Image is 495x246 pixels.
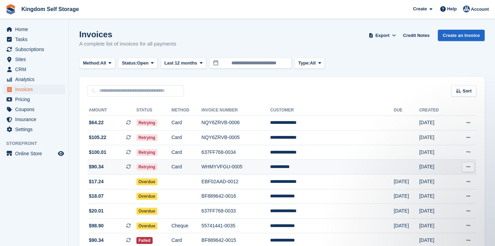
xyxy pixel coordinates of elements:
[136,223,157,229] span: Overdue
[202,105,270,116] th: Invoice Number
[400,30,432,41] a: Credit Notes
[79,40,176,48] p: A complete list of invoices for all payments
[79,58,115,69] button: Method: All
[202,189,270,204] td: BF889642-0016
[367,30,398,41] button: Export
[3,24,65,34] a: menu
[172,130,202,145] td: Card
[118,58,158,69] button: Status: Open
[89,222,104,229] span: $98.90
[15,149,56,158] span: Online Store
[89,193,104,200] span: $18.07
[438,30,485,41] a: Create an Invoice
[122,60,137,67] span: Status:
[463,6,470,12] img: Bradley Werlin
[136,208,157,215] span: Overdue
[161,58,206,69] button: Last 12 months
[394,175,419,189] td: [DATE]
[375,32,390,39] span: Export
[419,145,452,160] td: [DATE]
[15,55,56,64] span: Sites
[136,105,172,116] th: Status
[172,145,202,160] td: Card
[471,6,489,13] span: Account
[298,60,310,67] span: Type:
[15,45,56,54] span: Subscriptions
[89,207,104,215] span: $20.01
[3,85,65,94] a: menu
[89,163,104,170] span: $90.34
[447,6,457,12] span: Help
[394,218,419,233] td: [DATE]
[172,105,202,116] th: Method
[15,65,56,74] span: CRM
[419,160,452,175] td: [DATE]
[89,149,106,156] span: $100.01
[202,145,270,160] td: 637FF768-0034
[89,237,104,244] span: $90.34
[137,60,148,67] span: Open
[3,95,65,104] a: menu
[413,6,427,12] span: Create
[136,149,157,156] span: Retrying
[419,218,452,233] td: [DATE]
[419,189,452,204] td: [DATE]
[202,130,270,145] td: NQY6ZRVB-0005
[310,60,316,67] span: All
[136,178,157,185] span: Overdue
[394,204,419,219] td: [DATE]
[202,116,270,130] td: NQY6ZRVB-0006
[3,105,65,114] a: menu
[202,218,270,233] td: 55741441-0035
[172,116,202,130] td: Card
[6,4,16,14] img: stora-icon-8386f47178a22dfd0bd8f6a31ec36ba5ce8667c1dd55bd0f319d3a0aa187defe.svg
[15,115,56,124] span: Insurance
[136,193,157,200] span: Overdue
[136,164,157,170] span: Retrying
[83,60,101,67] span: Method:
[101,60,106,67] span: All
[15,105,56,114] span: Coupons
[172,218,202,233] td: Cheque
[270,105,394,116] th: Customer
[89,119,104,126] span: $64.22
[136,237,153,244] span: Failed
[202,160,270,175] td: WHMYVFGU-0005
[15,75,56,84] span: Analytics
[6,140,69,147] span: Storefront
[3,125,65,134] a: menu
[87,105,136,116] th: Amount
[419,175,452,189] td: [DATE]
[3,35,65,44] a: menu
[3,65,65,74] a: menu
[419,130,452,145] td: [DATE]
[15,24,56,34] span: Home
[3,115,65,124] a: menu
[136,134,157,141] span: Retrying
[164,60,197,67] span: Last 12 months
[15,35,56,44] span: Tasks
[19,3,82,15] a: Kingdom Self Storage
[15,95,56,104] span: Pricing
[89,178,104,185] span: $17.24
[419,204,452,219] td: [DATE]
[394,189,419,204] td: [DATE]
[89,134,106,141] span: $105.22
[3,55,65,64] a: menu
[3,75,65,84] a: menu
[202,175,270,189] td: EBF02AAD-0012
[295,58,325,69] button: Type: All
[172,160,202,175] td: Card
[394,105,419,116] th: Due
[136,119,157,126] span: Retrying
[202,204,270,219] td: 637FF768-0033
[57,149,65,158] a: Preview store
[3,149,65,158] a: menu
[419,105,452,116] th: Created
[3,45,65,54] a: menu
[419,116,452,130] td: [DATE]
[15,125,56,134] span: Settings
[15,85,56,94] span: Invoices
[463,88,472,95] span: Sort
[79,30,176,39] h1: Invoices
